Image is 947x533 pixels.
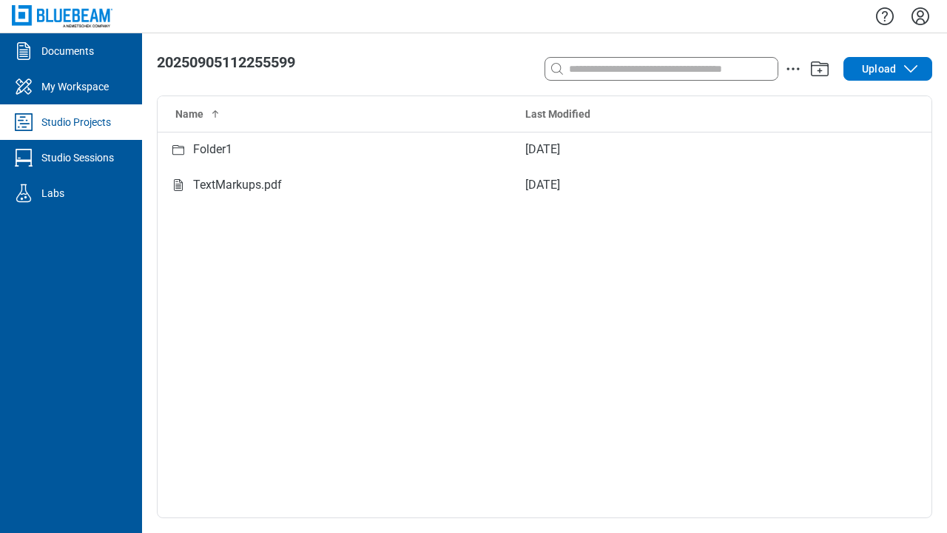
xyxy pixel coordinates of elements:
[41,79,109,94] div: My Workspace
[513,167,854,203] td: [DATE]
[41,186,64,201] div: Labs
[12,181,36,205] svg: Labs
[12,146,36,170] svg: Studio Sessions
[843,57,932,81] button: Upload
[158,96,931,203] table: Studio items table
[193,176,282,195] div: TextMarkups.pdf
[784,60,802,78] button: action-menu
[12,110,36,134] svg: Studio Projects
[909,4,932,29] button: Settings
[157,53,295,71] span: 20250905112255599
[12,5,112,27] img: Bluebeam, Inc.
[12,39,36,63] svg: Documents
[41,115,111,130] div: Studio Projects
[862,61,896,76] span: Upload
[193,141,232,159] div: Folder1
[12,75,36,98] svg: My Workspace
[41,44,94,58] div: Documents
[175,107,502,121] div: Name
[41,150,114,165] div: Studio Sessions
[808,57,832,81] button: Add
[525,107,842,121] div: Last Modified
[513,132,854,167] td: [DATE]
